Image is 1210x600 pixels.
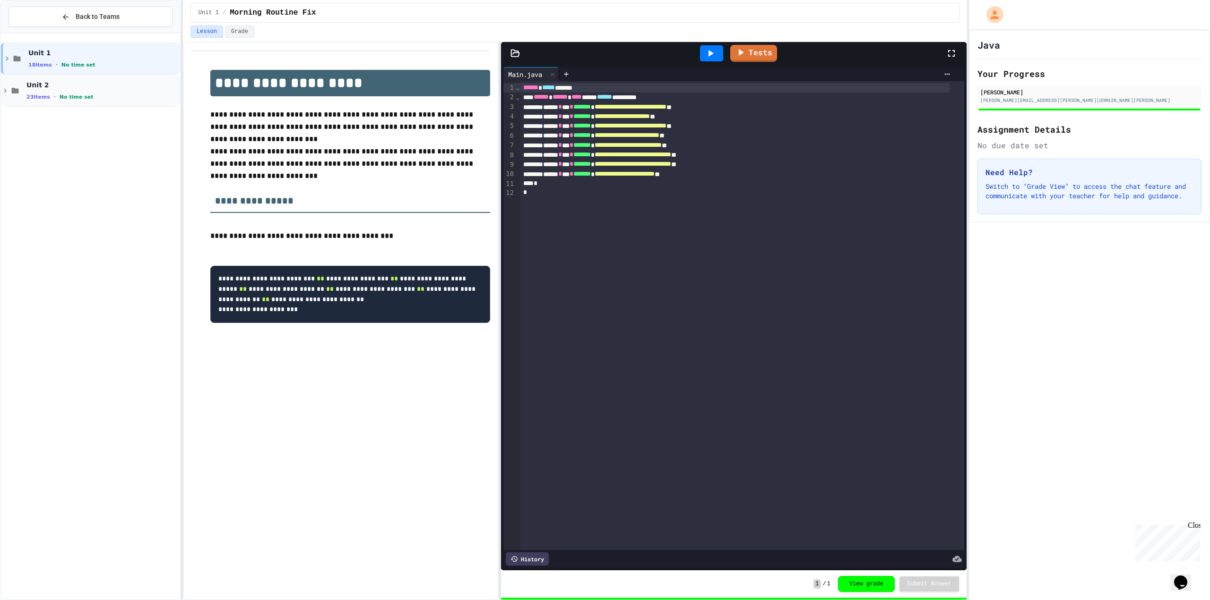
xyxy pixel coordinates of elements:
[61,62,95,68] span: No time set
[985,182,1193,201] p: Switch to "Grade View" to access the chat feature and communicate with your teacher for help and ...
[813,579,821,589] span: 1
[506,552,549,566] div: History
[977,4,1006,25] div: My Account
[980,88,1199,96] div: [PERSON_NAME]
[230,7,316,18] span: Morning Routine Fix
[503,169,515,179] div: 10
[28,62,52,68] span: 18 items
[838,576,895,592] button: View grade
[199,9,219,17] span: Unit 1
[503,188,515,198] div: 12
[907,580,951,588] span: Submit Answer
[503,102,515,112] div: 3
[26,94,50,100] span: 23 items
[54,93,56,101] span: •
[503,121,515,131] div: 5
[730,45,777,62] a: Tests
[985,167,1193,178] h3: Need Help?
[503,112,515,121] div: 4
[223,9,226,17] span: /
[827,580,830,588] span: 1
[503,69,547,79] div: Main.java
[503,141,515,150] div: 7
[9,7,173,27] button: Back to Teams
[515,93,520,101] span: Fold line
[28,49,178,57] span: Unit 1
[76,12,120,22] span: Back to Teams
[503,179,515,189] div: 11
[899,576,959,592] button: Submit Answer
[823,580,826,588] span: /
[4,4,65,60] div: Chat with us now!Close
[503,67,559,81] div: Main.java
[225,25,254,38] button: Grade
[980,97,1199,104] div: [PERSON_NAME][EMAIL_ADDRESS][PERSON_NAME][DOMAIN_NAME][PERSON_NAME]
[977,123,1201,136] h2: Assignment Details
[60,94,94,100] span: No time set
[1132,521,1201,561] iframe: chat widget
[1170,562,1201,591] iframe: chat widget
[503,131,515,141] div: 6
[515,84,520,91] span: Fold line
[503,151,515,160] div: 8
[503,93,515,102] div: 2
[977,38,1000,51] h1: Java
[977,140,1201,151] div: No due date set
[190,25,223,38] button: Lesson
[26,81,178,89] span: Unit 2
[503,160,515,169] div: 9
[977,67,1201,80] h2: Your Progress
[56,61,58,68] span: •
[503,83,515,93] div: 1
